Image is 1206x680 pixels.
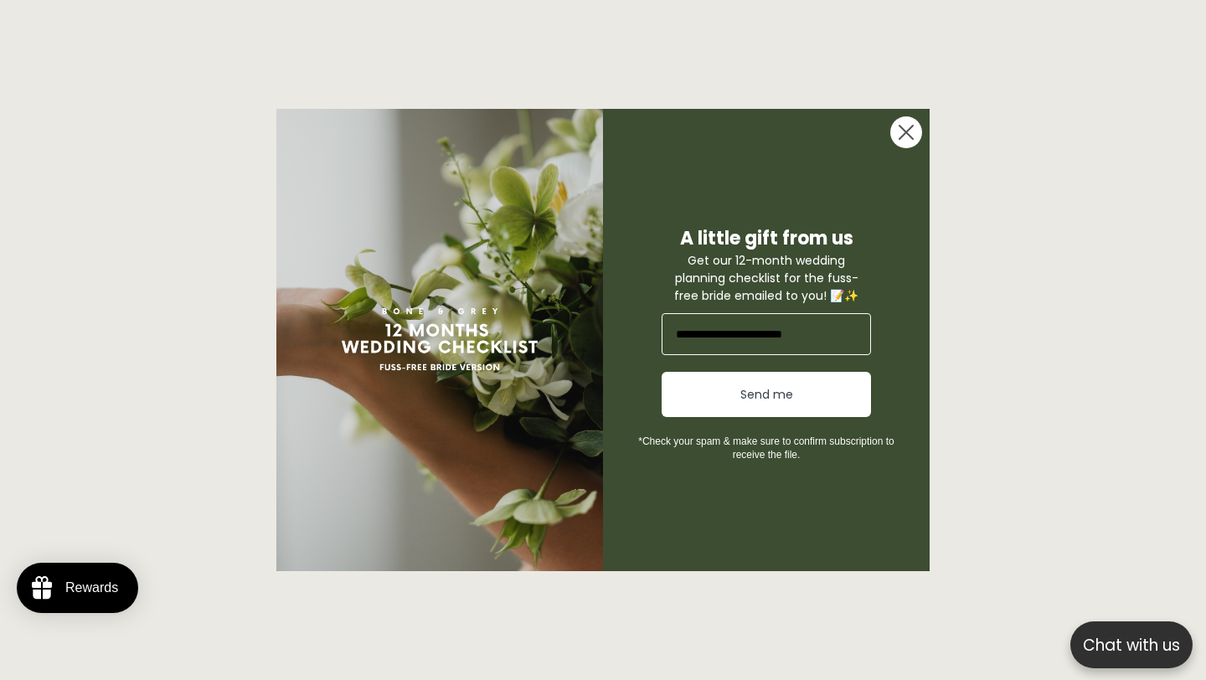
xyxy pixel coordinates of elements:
button: Send me [662,372,871,417]
span: *Check your spam & make sure to confirm subscription to receive the file. [638,435,894,461]
div: Rewards [65,580,118,595]
img: Bone and Grey 12 Months Wedding Checklis [276,109,603,570]
input: Email [662,313,871,355]
button: Close dialog [889,116,923,149]
p: Chat with us [1070,633,1193,657]
span: A little gift from us [680,225,853,251]
span: Get our 12-month wedding planning checklist for the fuss-free bride emailed to you! 📝✨ [674,252,858,304]
button: Open chatbox [1070,621,1193,668]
